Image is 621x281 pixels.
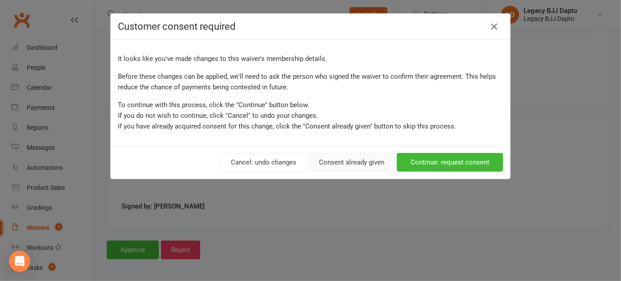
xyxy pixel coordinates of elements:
button: Close [487,20,501,34]
p: It looks like you've made changes to this waiver's membership details. [118,53,503,64]
button: Cancel: undo changes [221,153,306,172]
span: If you have already acquired consent for this change, click the "Consent already given" button to... [118,122,456,130]
button: Consent already given [309,153,395,172]
span: Customer consent required [118,21,235,32]
p: To continue with this process, click the "Continue" button below. If you do not wish to continue,... [118,100,503,132]
div: Open Intercom Messenger [9,251,30,272]
p: Before these changes can be applied, we'll need to ask the person who signed the waiver to confir... [118,71,503,92]
button: Continue: request consent [397,153,503,172]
